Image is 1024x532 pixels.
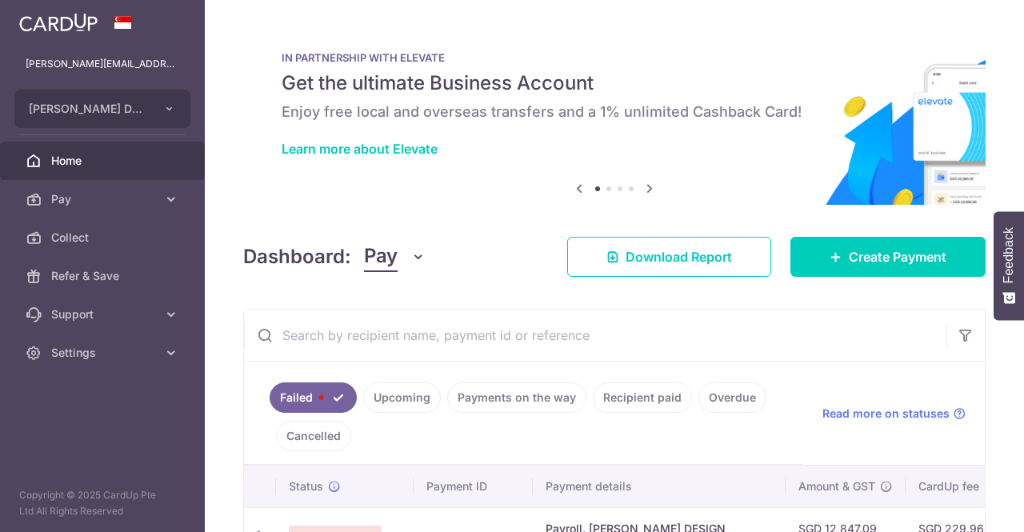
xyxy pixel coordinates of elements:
th: Payment ID [414,466,533,507]
a: Overdue [698,382,766,413]
a: Download Report [567,237,771,277]
span: Status [289,478,323,494]
span: Refer & Save [51,268,157,284]
h6: Enjoy free local and overseas transfers and a 1% unlimited Cashback Card! [282,102,947,122]
a: Failed [270,382,357,413]
a: Read more on statuses [822,406,966,422]
span: Pay [364,242,398,272]
a: Cancelled [276,421,351,451]
span: Pay [51,191,157,207]
span: Amount & GST [798,478,875,494]
p: IN PARTNERSHIP WITH ELEVATE [282,51,947,64]
a: Learn more about Elevate [282,141,438,157]
a: Upcoming [363,382,441,413]
input: Search by recipient name, payment id or reference [244,310,946,361]
p: [PERSON_NAME][EMAIL_ADDRESS][PERSON_NAME][DOMAIN_NAME] [26,56,179,72]
span: Support [51,306,157,322]
span: Create Payment [849,247,946,266]
span: [PERSON_NAME] DESIGN [29,101,147,117]
button: Pay [364,242,426,272]
button: [PERSON_NAME] DESIGN [14,90,190,128]
h5: Get the ultimate Business Account [282,70,947,96]
span: Collect [51,230,157,246]
a: Payments on the way [447,382,586,413]
span: Home [51,153,157,169]
img: Renovation banner [243,26,986,205]
button: Feedback - Show survey [994,211,1024,320]
img: CardUp [19,13,98,32]
span: Download Report [626,247,732,266]
span: Settings [51,345,157,361]
span: Read more on statuses [822,406,950,422]
span: CardUp fee [918,478,979,494]
a: Create Payment [790,237,986,277]
th: Payment details [533,466,786,507]
a: Recipient paid [593,382,692,413]
span: Feedback [1002,227,1016,283]
h4: Dashboard: [243,242,351,271]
